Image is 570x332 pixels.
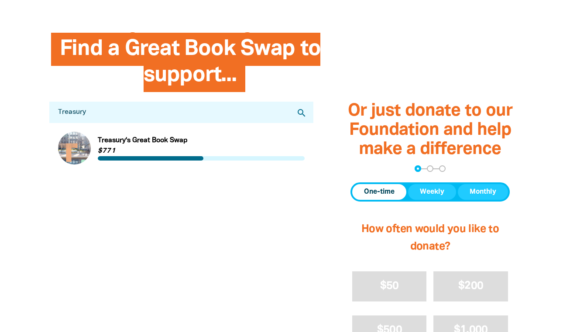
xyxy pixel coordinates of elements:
button: Monthly [458,184,508,200]
span: Monthly [470,187,496,197]
h2: How often would you like to donate? [350,212,510,264]
button: Weekly [408,184,456,200]
div: Donation frequency [350,182,510,202]
span: $200 [458,281,483,291]
i: search [296,108,307,118]
span: Weekly [420,187,444,197]
button: One-time [352,184,406,200]
span: $50 [380,281,399,291]
span: One-time [364,187,395,197]
div: Paginated content [58,132,305,164]
span: Find a Great Book Swap to support... [60,39,321,92]
button: $50 [352,271,427,301]
button: Navigate to step 3 of 3 to enter your payment details [439,165,446,172]
span: Or just donate to our Foundation and help make a difference [348,103,512,157]
button: Navigate to step 1 of 3 to enter your donation amount [415,165,421,172]
button: $200 [433,271,508,301]
button: Navigate to step 2 of 3 to enter your details [427,165,433,172]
